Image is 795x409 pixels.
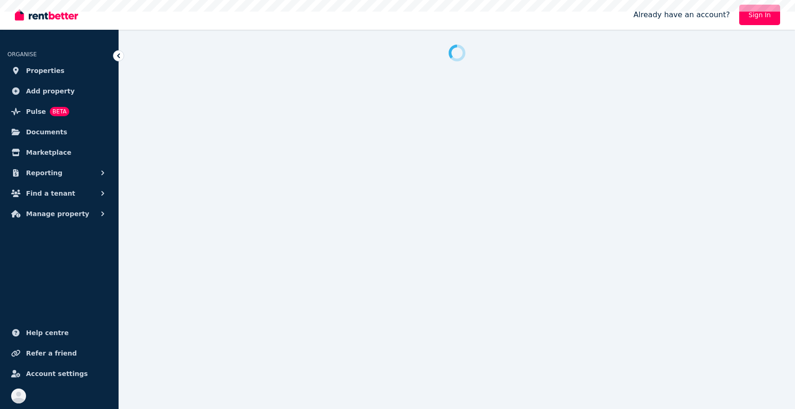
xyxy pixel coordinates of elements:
[7,51,37,58] span: ORGANISE
[26,65,65,76] span: Properties
[7,344,111,363] a: Refer a friend
[26,147,71,158] span: Marketplace
[7,123,111,141] a: Documents
[7,323,111,342] a: Help centre
[7,61,111,80] a: Properties
[26,327,69,338] span: Help centre
[26,188,75,199] span: Find a tenant
[7,204,111,223] button: Manage property
[739,5,780,25] a: Sign In
[50,107,69,116] span: BETA
[7,102,111,121] a: PulseBETA
[7,364,111,383] a: Account settings
[7,164,111,182] button: Reporting
[26,126,67,138] span: Documents
[26,86,75,97] span: Add property
[26,106,46,117] span: Pulse
[7,184,111,203] button: Find a tenant
[26,368,88,379] span: Account settings
[7,82,111,100] a: Add property
[633,9,730,20] span: Already have an account?
[26,208,89,219] span: Manage property
[26,348,77,359] span: Refer a friend
[15,8,78,22] img: RentBetter
[26,167,62,178] span: Reporting
[7,143,111,162] a: Marketplace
